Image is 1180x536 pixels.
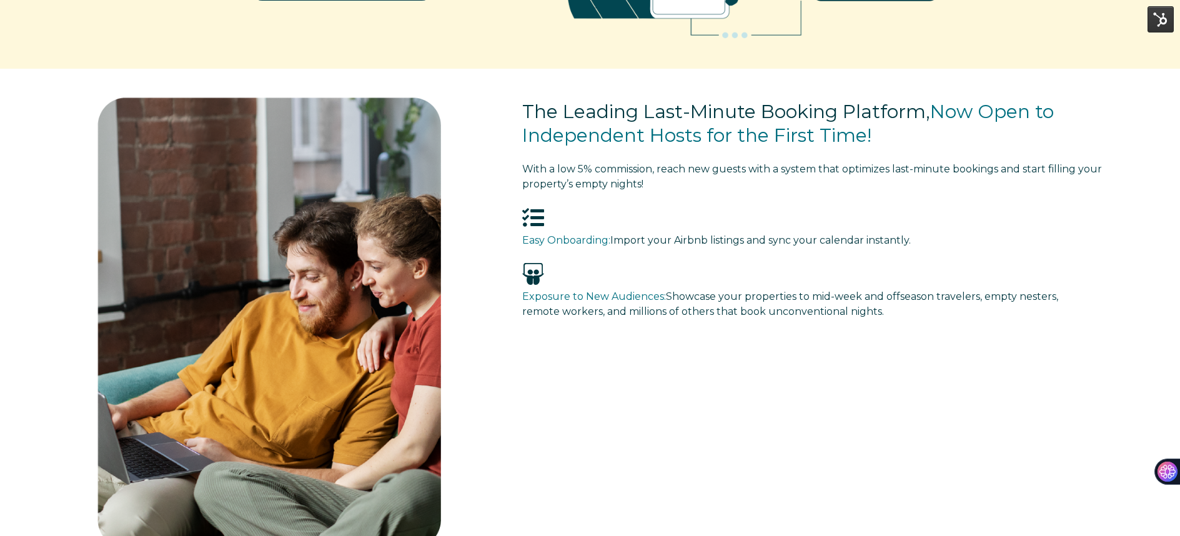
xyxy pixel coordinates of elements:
span: Easy Onboarding: [522,234,610,246]
img: HubSpot Tools Menu Toggle [1148,6,1174,32]
span: Showcase your properties to mid-week and offseason travelers, empty nesters, remote workers, and ... [522,290,1058,317]
span: With a low 5% commission, reach new guests with a system that optimizes last-minute bookings and s [522,163,1027,175]
span: tart filling your property’s empty nights! [522,163,1102,190]
span: Import your Airbnb listings and sync your calendar instantly. [610,234,911,246]
span: Now Open to Independent Hosts for the First Time! [522,100,1054,147]
span: Exposure to New Audiences: [522,290,666,302]
span: The Leading Last-Minute Booking Platform, [522,100,930,123]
